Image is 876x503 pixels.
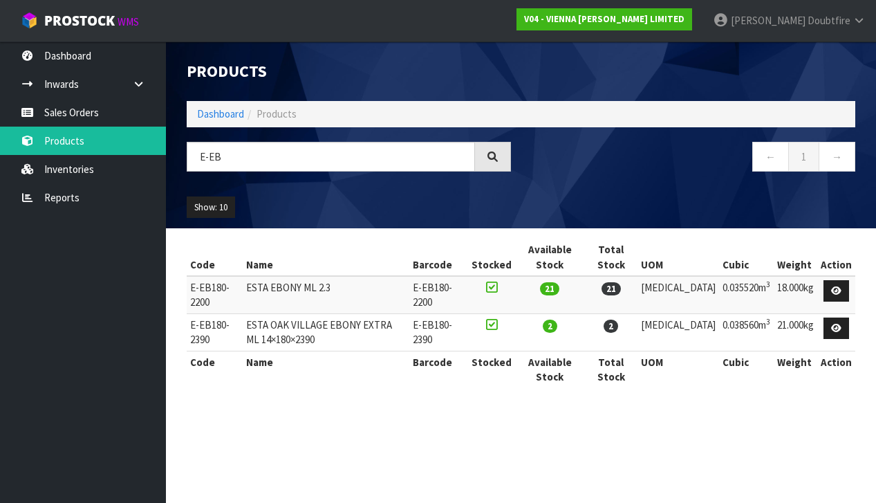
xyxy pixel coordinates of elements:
[243,276,409,313] td: ESTA EBONY ML 2.3
[719,313,774,351] td: 0.038560m
[774,313,817,351] td: 21.000kg
[540,282,559,295] span: 21
[774,239,817,276] th: Weight
[532,142,856,176] nav: Page navigation
[187,62,511,80] h1: Products
[637,313,719,351] td: [MEDICAL_DATA]
[187,313,243,351] td: E-EB180-2390
[752,142,789,172] a: ←
[788,142,819,172] a: 1
[187,239,243,276] th: Code
[515,239,585,276] th: Available Stock
[602,282,621,295] span: 21
[719,276,774,313] td: 0.035520m
[585,239,637,276] th: Total Stock
[604,320,618,333] span: 2
[243,351,409,387] th: Name
[719,351,774,387] th: Cubic
[731,14,805,27] span: [PERSON_NAME]
[543,320,557,333] span: 2
[187,196,235,219] button: Show: 10
[243,239,409,276] th: Name
[468,239,515,276] th: Stocked
[585,351,637,387] th: Total Stock
[197,107,244,120] a: Dashboard
[409,239,468,276] th: Barcode
[468,351,515,387] th: Stocked
[719,239,774,276] th: Cubic
[637,351,719,387] th: UOM
[819,142,855,172] a: →
[187,276,243,313] td: E-EB180-2200
[817,239,855,276] th: Action
[187,351,243,387] th: Code
[817,351,855,387] th: Action
[187,142,475,172] input: Search products
[524,13,684,25] strong: V04 - VIENNA [PERSON_NAME] LIMITED
[409,276,468,313] td: E-EB180-2200
[766,280,770,289] sup: 3
[808,14,850,27] span: Doubtfire
[409,351,468,387] th: Barcode
[515,351,585,387] th: Available Stock
[637,276,719,313] td: [MEDICAL_DATA]
[118,15,139,28] small: WMS
[637,239,719,276] th: UOM
[774,276,817,313] td: 18.000kg
[243,313,409,351] td: ESTA OAK VILLAGE EBONY EXTRA ML 14×180×2390
[21,12,38,29] img: cube-alt.png
[257,107,297,120] span: Products
[766,317,770,327] sup: 3
[409,313,468,351] td: E-EB180-2390
[44,12,115,30] span: ProStock
[774,351,817,387] th: Weight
